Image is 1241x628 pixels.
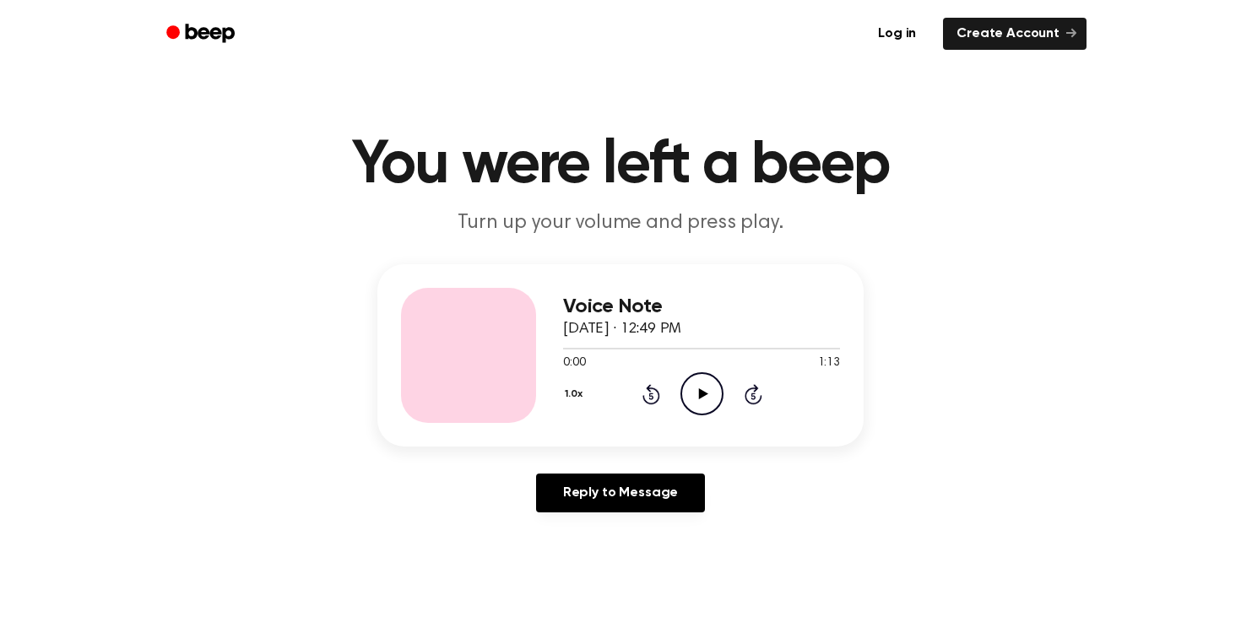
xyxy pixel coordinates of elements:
a: Create Account [943,18,1087,50]
span: 1:13 [818,355,840,372]
h3: Voice Note [563,295,840,318]
a: Beep [154,18,250,51]
a: Reply to Message [536,474,705,512]
a: Log in [861,14,933,53]
span: [DATE] · 12:49 PM [563,322,681,337]
span: 0:00 [563,355,585,372]
button: 1.0x [563,380,588,409]
h1: You were left a beep [188,135,1053,196]
p: Turn up your volume and press play. [296,209,945,237]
